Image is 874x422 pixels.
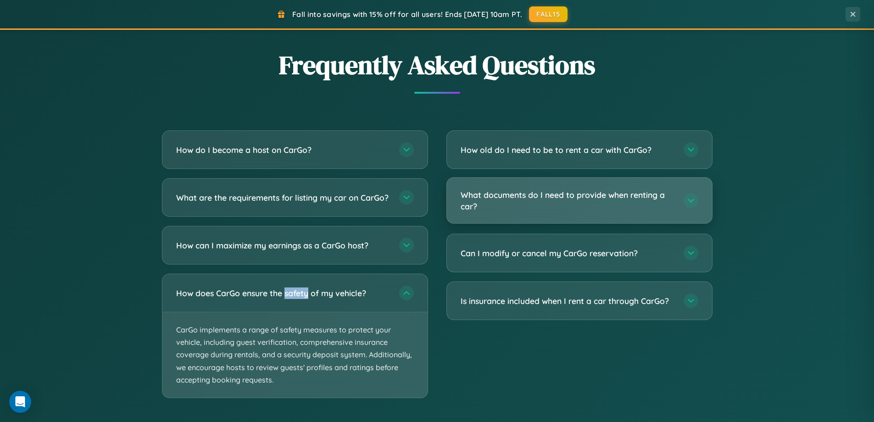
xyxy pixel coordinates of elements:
[9,391,31,413] div: Open Intercom Messenger
[461,295,674,307] h3: Is insurance included when I rent a car through CarGo?
[176,287,390,299] h3: How does CarGo ensure the safety of my vehicle?
[461,144,674,156] h3: How old do I need to be to rent a car with CarGo?
[162,47,713,83] h2: Frequently Asked Questions
[461,189,674,212] h3: What documents do I need to provide when renting a car?
[176,192,390,203] h3: What are the requirements for listing my car on CarGo?
[529,6,568,22] button: FALL15
[461,248,674,259] h3: Can I modify or cancel my CarGo reservation?
[176,144,390,156] h3: How do I become a host on CarGo?
[162,312,428,398] p: CarGo implements a range of safety measures to protect your vehicle, including guest verification...
[176,240,390,251] h3: How can I maximize my earnings as a CarGo host?
[292,10,522,19] span: Fall into savings with 15% off for all users! Ends [DATE] 10am PT.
